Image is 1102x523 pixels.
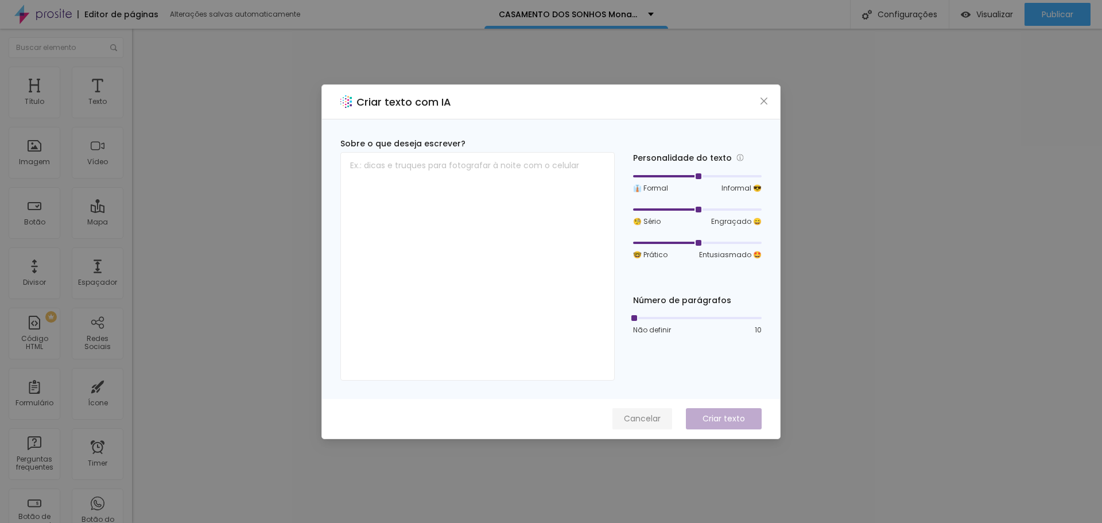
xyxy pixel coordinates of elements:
[759,96,769,106] span: close
[356,94,451,110] h2: Criar texto com IA
[633,216,661,227] span: 🧐 Sério
[633,183,668,193] span: 👔 Formal
[633,295,762,307] div: Número de parágrafos
[633,152,762,165] div: Personalidade do texto
[758,95,770,107] button: Close
[340,138,615,150] div: Sobre o que deseja escrever?
[699,250,762,260] span: Entusiasmado 🤩
[711,216,762,227] span: Engraçado 😄
[721,183,762,193] span: Informal 😎
[686,408,762,429] button: Criar texto
[612,408,672,429] button: Cancelar
[755,325,762,335] span: 10
[624,413,661,425] span: Cancelar
[633,250,668,260] span: 🤓 Prático
[633,325,671,335] span: Não definir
